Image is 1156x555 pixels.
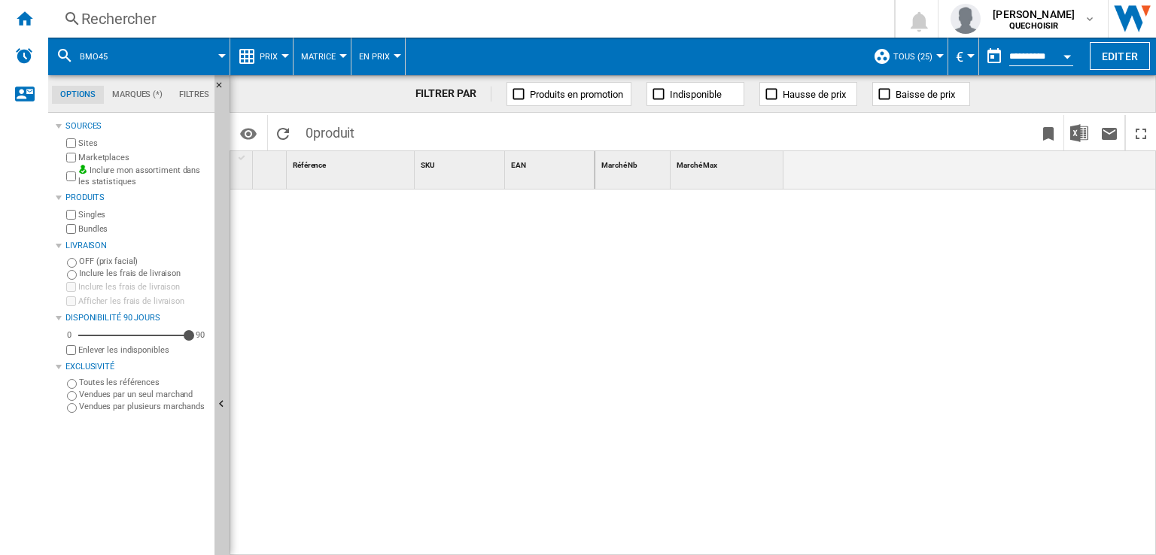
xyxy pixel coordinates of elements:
[260,52,278,62] span: Prix
[78,328,189,343] md-slider: Disponibilité
[78,138,208,149] label: Sites
[233,120,263,147] button: Options
[1126,115,1156,150] button: Plein écran
[530,89,623,100] span: Produits en promotion
[65,240,208,252] div: Livraison
[66,210,76,220] input: Singles
[1064,115,1094,150] button: Télécharger au format Excel
[81,8,855,29] div: Rechercher
[601,161,637,169] span: Marché Nb
[893,52,932,62] span: TOUS (25)
[298,115,362,147] span: 0
[67,403,77,413] input: Vendues par plusieurs marchands
[1054,41,1081,68] button: Open calendar
[66,345,76,355] input: Afficher les frais de livraison
[78,152,208,163] label: Marketplaces
[65,120,208,132] div: Sources
[256,151,286,174] div: Sort None
[313,125,354,141] span: produit
[80,52,108,62] span: BMO45
[79,256,208,267] label: OFF (prix facial)
[415,86,492,102] div: FILTRER PAR
[511,161,526,169] span: EAN
[893,38,940,75] button: TOUS (25)
[508,151,595,174] div: Sort None
[873,38,940,75] div: TOUS (25)
[783,89,846,100] span: Hausse de prix
[67,391,77,401] input: Vendues par un seul marchand
[290,151,414,174] div: Référence Sort None
[993,7,1075,22] span: [PERSON_NAME]
[63,329,75,341] div: 0
[598,151,670,174] div: Marché Nb Sort None
[104,86,171,104] md-tab-item: Marques (*)
[65,192,208,204] div: Produits
[1033,115,1063,150] button: Créer un favoris
[78,223,208,235] label: Bundles
[238,38,285,75] div: Prix
[78,209,208,220] label: Singles
[674,151,783,174] div: Sort None
[301,38,343,75] button: Matrice
[759,82,857,106] button: Hausse de prix
[670,89,722,100] span: Indisponible
[1009,21,1058,31] b: QUECHOISIR
[508,151,595,174] div: EAN Sort None
[301,52,336,62] span: Matrice
[956,38,971,75] button: €
[268,115,298,150] button: Recharger
[260,38,285,75] button: Prix
[78,344,208,356] label: Enlever les indisponibles
[78,165,208,188] label: Inclure mon assortiment dans les statistiques
[79,401,208,412] label: Vendues par plusieurs marchands
[948,38,979,75] md-menu: Currency
[66,296,76,306] input: Afficher les frais de livraison
[214,75,233,102] button: Masquer
[66,167,76,186] input: Inclure mon assortiment dans les statistiques
[52,86,104,104] md-tab-item: Options
[66,153,76,162] input: Marketplaces
[78,296,208,307] label: Afficher les frais de livraison
[677,161,717,169] span: Marché Max
[15,47,33,65] img: alerts-logo.svg
[67,379,77,389] input: Toutes les références
[66,138,76,148] input: Sites
[359,52,390,62] span: En Prix
[290,151,414,174] div: Sort None
[956,49,963,65] span: €
[418,151,504,174] div: Sort None
[951,4,981,34] img: profile.jpg
[1070,124,1088,142] img: excel-24x24.png
[896,89,955,100] span: Baisse de prix
[56,38,222,75] div: BMO45
[65,312,208,324] div: Disponibilité 90 Jours
[872,82,970,106] button: Baisse de prix
[192,329,208,341] div: 90
[66,282,76,292] input: Inclure les frais de livraison
[65,361,208,373] div: Exclusivité
[80,38,123,75] button: BMO45
[79,268,208,279] label: Inclure les frais de livraison
[598,151,670,174] div: Sort None
[359,38,397,75] button: En Prix
[418,151,504,174] div: SKU Sort None
[674,151,783,174] div: Marché Max Sort None
[1090,42,1150,70] button: Editer
[79,389,208,400] label: Vendues par un seul marchand
[507,82,631,106] button: Produits en promotion
[78,281,208,293] label: Inclure les frais de livraison
[67,270,77,280] input: Inclure les frais de livraison
[1094,115,1124,150] button: Envoyer ce rapport par email
[79,377,208,388] label: Toutes les références
[421,161,435,169] span: SKU
[67,258,77,268] input: OFF (prix facial)
[293,161,326,169] span: Référence
[78,165,87,174] img: mysite-bg-18x18.png
[979,41,1009,71] button: md-calendar
[66,224,76,234] input: Bundles
[646,82,744,106] button: Indisponible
